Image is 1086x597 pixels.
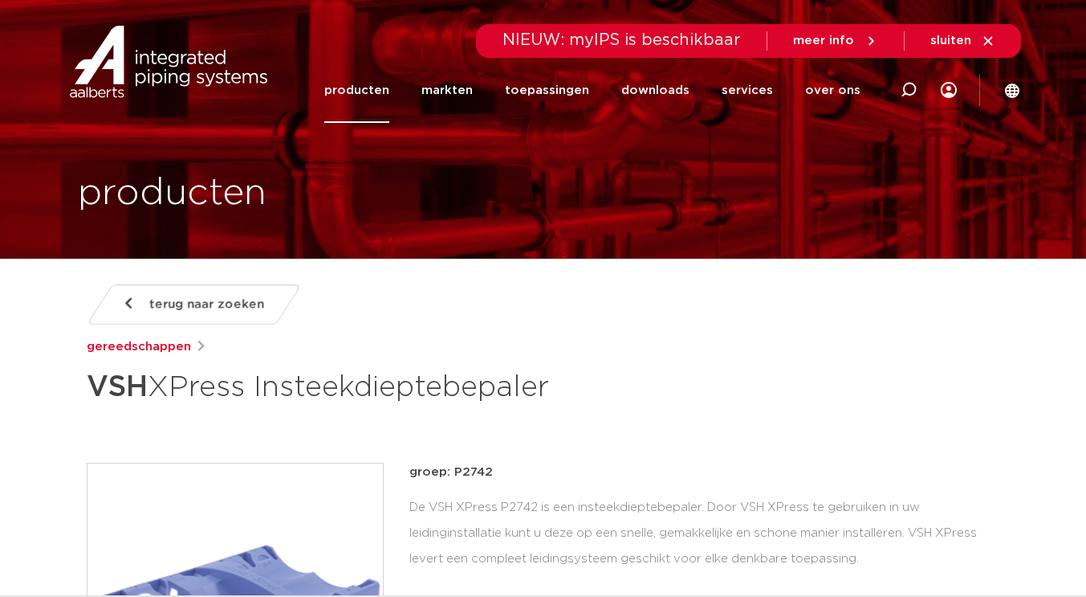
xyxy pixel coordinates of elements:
[87,373,148,402] strong: VSH
[409,463,1000,482] p: groep: P2742
[502,32,741,48] span: NIEUW: myIPS is beschikbaar
[409,495,1000,572] div: De VSH XPress P2742 is een insteekdieptebepaler. Door VSH XPress te gebruiken in uw leidinginstal...
[722,58,773,123] a: services
[324,58,860,123] nav: Menu
[421,58,473,123] a: markten
[149,292,264,317] span: terug naar zoeken
[805,58,860,123] a: over ons
[324,58,389,123] a: producten
[930,35,971,47] span: sluiten
[86,284,301,325] a: terug naar zoeken
[621,58,689,123] a: downloads
[930,34,995,48] a: sluiten
[793,34,878,48] a: meer info
[78,168,266,219] h1: producten
[793,35,854,47] span: meer info
[941,58,957,123] div: my IPS
[87,363,689,411] h1: XPress Insteekdieptebepaler
[87,337,191,357] a: gereedschappen
[505,58,589,123] a: toepassingen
